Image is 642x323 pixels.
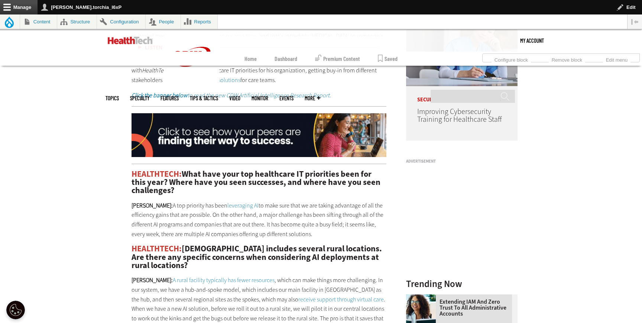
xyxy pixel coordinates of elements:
[279,95,294,101] a: Events
[549,55,585,63] a: Remove block
[132,245,386,270] h2: [DEMOGRAPHIC_DATA] includes several rural locations. Are there any specific concerns when conside...
[315,52,360,66] a: Premium Content
[146,14,181,29] a: People
[406,86,518,102] p: Security
[406,167,518,260] iframe: advertisement
[378,52,398,66] a: Saved
[406,159,518,163] h3: Advertisement
[190,95,218,101] a: Tips & Tactics
[132,276,173,284] strong: [PERSON_NAME]:
[6,301,25,319] button: Open Preferences
[97,14,145,29] a: Configuration
[520,29,544,52] a: My Account
[244,52,257,66] a: Home
[132,202,173,209] strong: [PERSON_NAME]:
[173,276,275,284] a: A rural facility typically has fewer resources
[20,14,57,29] a: Content
[275,52,297,66] a: Dashboard
[57,14,97,29] a: Structure
[181,14,218,29] a: Reports
[132,243,182,254] span: HEALTHTECH:
[132,201,386,239] p: A top priority has been to make sure that we are taking advantage of all the efficiency gains tha...
[160,95,179,101] a: Features
[406,299,513,317] a: Extending IAM and Zero Trust to All Administrative Accounts
[130,95,149,101] span: Specialty
[229,95,240,101] a: Video
[164,78,220,86] a: CDW
[132,170,386,195] h2: What have your top healthcare IT priorities been for this year? Where have you seen successes, an...
[492,55,531,63] a: Configure block
[252,95,268,101] a: MonITor
[6,301,25,319] div: Cookie Settings
[106,95,119,101] span: Topics
[132,113,386,157] img: x-airesearch-animated-2025-click-desktop
[132,169,182,179] span: HEALTHTECH:
[305,95,320,101] span: More
[164,29,220,84] img: Home
[603,55,630,63] a: Edit menu
[298,296,384,303] a: receive support through virtual care
[628,14,642,29] button: Vertical orientation
[108,37,153,44] img: Home
[406,279,518,288] h3: Trending Now
[417,107,502,124] a: Improving Cybersecurity Training for Healthcare Staff
[520,29,544,52] div: User menu
[227,202,259,209] a: leveraging AI
[406,294,440,300] a: Administrative assistant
